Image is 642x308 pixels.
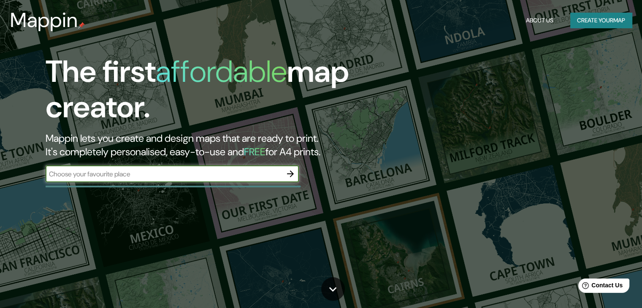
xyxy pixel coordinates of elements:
[46,169,282,179] input: Choose your favourite place
[523,13,557,28] button: About Us
[567,275,633,299] iframe: Help widget launcher
[156,52,287,91] h1: affordable
[78,22,85,29] img: mappin-pin
[46,132,367,159] h2: Mappin lets you create and design maps that are ready to print. It's completely personalised, eas...
[46,54,367,132] h1: The first map creator.
[244,145,265,158] h5: FREE
[570,13,632,28] button: Create yourmap
[10,8,78,32] h3: Mappin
